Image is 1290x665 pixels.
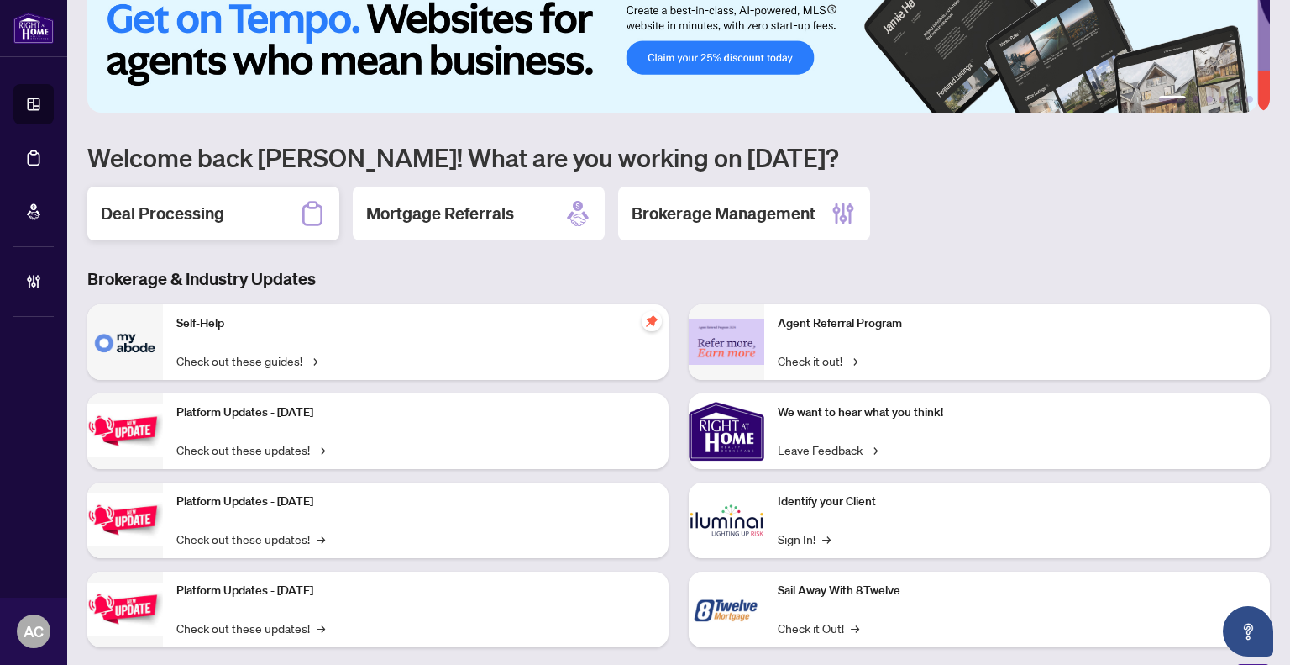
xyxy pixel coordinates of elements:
[778,314,1256,333] p: Agent Referral Program
[317,619,325,637] span: →
[1206,96,1213,103] button: 3
[24,620,44,643] span: AC
[689,393,764,469] img: We want to hear what you think!
[101,202,224,225] h2: Deal Processing
[176,619,325,637] a: Check out these updates!→
[869,441,878,459] span: →
[176,351,317,370] a: Check out these guides!→
[87,583,163,636] img: Platform Updates - June 23, 2025
[778,582,1256,600] p: Sail Away With 8Twelve
[176,530,325,548] a: Check out these updates!→
[822,530,831,548] span: →
[778,404,1256,422] p: We want to hear what you think!
[176,404,655,422] p: Platform Updates - [DATE]
[176,582,655,600] p: Platform Updates - [DATE]
[1219,96,1226,103] button: 4
[689,319,764,365] img: Agent Referral Program
[778,351,857,370] a: Check it out!→
[87,493,163,546] img: Platform Updates - July 8, 2025
[689,572,764,647] img: Sail Away With 8Twelve
[849,351,857,370] span: →
[778,619,859,637] a: Check it Out!→
[778,530,831,548] a: Sign In!→
[176,441,325,459] a: Check out these updates!→
[851,619,859,637] span: →
[632,202,815,225] h2: Brokerage Management
[642,311,662,331] span: pushpin
[366,202,514,225] h2: Mortgage Referrals
[87,404,163,457] img: Platform Updates - July 21, 2025
[176,493,655,511] p: Platform Updates - [DATE]
[13,13,54,44] img: logo
[87,304,163,380] img: Self-Help
[1223,606,1273,657] button: Open asap
[1233,96,1240,103] button: 5
[778,441,878,459] a: Leave Feedback→
[1159,96,1186,103] button: 1
[87,267,1270,291] h3: Brokerage & Industry Updates
[309,351,317,370] span: →
[778,493,1256,511] p: Identify your Client
[176,314,655,333] p: Self-Help
[689,483,764,558] img: Identify your Client
[317,441,325,459] span: →
[317,530,325,548] span: →
[1246,96,1253,103] button: 6
[1193,96,1199,103] button: 2
[87,141,1270,173] h1: Welcome back [PERSON_NAME]! What are you working on [DATE]?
